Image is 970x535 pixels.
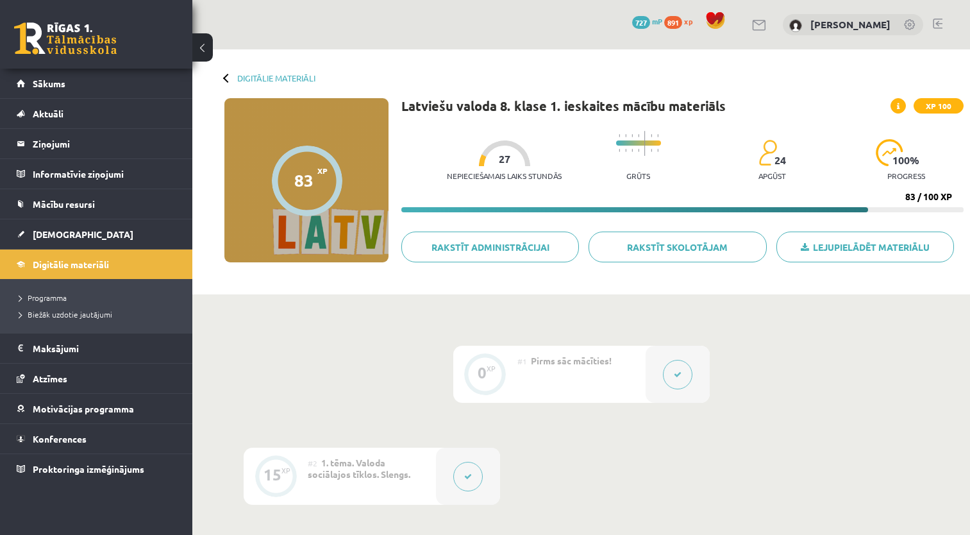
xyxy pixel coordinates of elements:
img: icon-short-line-57e1e144782c952c97e751825c79c345078a6d821885a25fce030b3d8c18986b.svg [625,149,626,152]
span: 727 [632,16,650,29]
img: icon-short-line-57e1e144782c952c97e751825c79c345078a6d821885a25fce030b3d8c18986b.svg [631,149,633,152]
a: [DEMOGRAPHIC_DATA] [17,219,176,249]
span: 100 % [892,155,920,166]
span: 891 [664,16,682,29]
img: icon-short-line-57e1e144782c952c97e751825c79c345078a6d821885a25fce030b3d8c18986b.svg [651,134,652,137]
a: Atzīmes [17,364,176,393]
p: Nepieciešamais laiks stundās [447,171,562,180]
a: Konferences [17,424,176,454]
img: icon-short-line-57e1e144782c952c97e751825c79c345078a6d821885a25fce030b3d8c18986b.svg [619,149,620,152]
span: 27 [499,153,510,165]
a: [PERSON_NAME] [810,18,891,31]
img: icon-short-line-57e1e144782c952c97e751825c79c345078a6d821885a25fce030b3d8c18986b.svg [638,149,639,152]
a: Digitālie materiāli [237,73,315,83]
a: Proktoringa izmēģinājums [17,454,176,484]
a: Informatīvie ziņojumi [17,159,176,189]
img: icon-short-line-57e1e144782c952c97e751825c79c345078a6d821885a25fce030b3d8c18986b.svg [631,134,633,137]
span: #2 [308,458,317,468]
a: Maksājumi [17,334,176,363]
a: Rīgas 1. Tālmācības vidusskola [14,22,117,55]
span: Digitālie materiāli [33,259,109,270]
span: 1. tēma. Valoda sociālajos tīklos. Slengs. [308,457,410,480]
p: progress [887,171,925,180]
img: icon-short-line-57e1e144782c952c97e751825c79c345078a6d821885a25fce030b3d8c18986b.svg [638,134,639,137]
a: Programma [19,292,180,303]
span: xp [684,16,692,26]
img: icon-short-line-57e1e144782c952c97e751825c79c345078a6d821885a25fce030b3d8c18986b.svg [651,149,652,152]
span: mP [652,16,662,26]
img: icon-short-line-57e1e144782c952c97e751825c79c345078a6d821885a25fce030b3d8c18986b.svg [619,134,620,137]
p: apgūst [758,171,786,180]
legend: Ziņojumi [33,129,176,158]
span: #1 [517,356,527,366]
span: Programma [19,293,67,303]
span: Konferences [33,433,87,445]
img: icon-short-line-57e1e144782c952c97e751825c79c345078a6d821885a25fce030b3d8c18986b.svg [625,134,626,137]
img: icon-long-line-d9ea69661e0d244f92f715978eff75569469978d946b2353a9bb055b3ed8787d.svg [644,131,646,156]
a: Rakstīt administrācijai [401,232,579,262]
span: Aktuāli [33,108,63,119]
legend: Maksājumi [33,334,176,363]
span: Atzīmes [33,373,67,384]
div: 0 [478,367,487,378]
a: Ziņojumi [17,129,176,158]
span: Pirms sāc mācīties! [531,355,612,366]
a: Biežāk uzdotie jautājumi [19,309,180,320]
div: XP [281,467,290,474]
span: XP [317,166,328,175]
a: Sākums [17,69,176,98]
div: XP [487,365,496,372]
span: Sākums [33,78,65,89]
span: Proktoringa izmēģinājums [33,463,144,475]
a: Aktuāli [17,99,176,128]
a: Digitālie materiāli [17,250,176,279]
legend: Informatīvie ziņojumi [33,159,176,189]
a: 727 mP [632,16,662,26]
h1: Latviešu valoda 8. klase 1. ieskaites mācību materiāls [401,98,726,114]
span: Biežāk uzdotie jautājumi [19,309,112,319]
p: Grūts [626,171,650,180]
span: Mācību resursi [33,198,95,210]
a: Motivācijas programma [17,394,176,423]
span: 24 [774,155,786,166]
img: icon-progress-161ccf0a02000e728c5f80fcf4c31c7af3da0e1684b2b1d7c360e028c24a22f1.svg [876,139,903,166]
a: Lejupielādēt materiālu [776,232,954,262]
span: XP 100 [914,98,964,114]
div: 83 [294,171,314,190]
a: Mācību resursi [17,189,176,219]
a: 891 xp [664,16,699,26]
span: Motivācijas programma [33,403,134,414]
a: Rakstīt skolotājam [589,232,766,262]
div: 15 [263,469,281,480]
img: Valērija Kožemjakina [789,19,802,32]
img: icon-short-line-57e1e144782c952c97e751825c79c345078a6d821885a25fce030b3d8c18986b.svg [657,134,658,137]
span: [DEMOGRAPHIC_DATA] [33,228,133,240]
img: icon-short-line-57e1e144782c952c97e751825c79c345078a6d821885a25fce030b3d8c18986b.svg [657,149,658,152]
img: students-c634bb4e5e11cddfef0936a35e636f08e4e9abd3cc4e673bd6f9a4125e45ecb1.svg [758,139,777,166]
